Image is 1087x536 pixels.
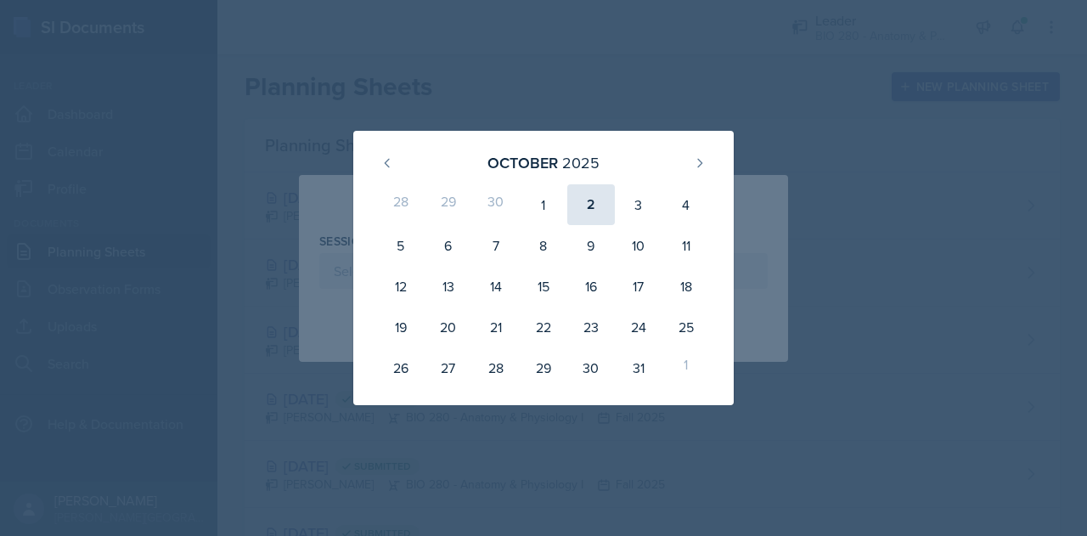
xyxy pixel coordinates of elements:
div: 2 [567,184,615,225]
div: 17 [615,266,662,307]
div: 9 [567,225,615,266]
div: 8 [520,225,567,266]
div: 6 [425,225,472,266]
div: 3 [615,184,662,225]
div: 22 [520,307,567,347]
div: 12 [377,266,425,307]
div: 19 [377,307,425,347]
div: October [487,151,558,174]
div: 1 [520,184,567,225]
div: 27 [425,347,472,388]
div: 25 [662,307,710,347]
div: 2025 [562,151,600,174]
div: 10 [615,225,662,266]
div: 16 [567,266,615,307]
div: 26 [377,347,425,388]
div: 13 [425,266,472,307]
div: 5 [377,225,425,266]
div: 29 [520,347,567,388]
div: 30 [567,347,615,388]
div: 1 [662,347,710,388]
div: 28 [472,347,520,388]
div: 29 [425,184,472,225]
div: 30 [472,184,520,225]
div: 11 [662,225,710,266]
div: 28 [377,184,425,225]
div: 20 [425,307,472,347]
div: 15 [520,266,567,307]
div: 18 [662,266,710,307]
div: 23 [567,307,615,347]
div: 4 [662,184,710,225]
div: 24 [615,307,662,347]
div: 21 [472,307,520,347]
div: 31 [615,347,662,388]
div: 14 [472,266,520,307]
div: 7 [472,225,520,266]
